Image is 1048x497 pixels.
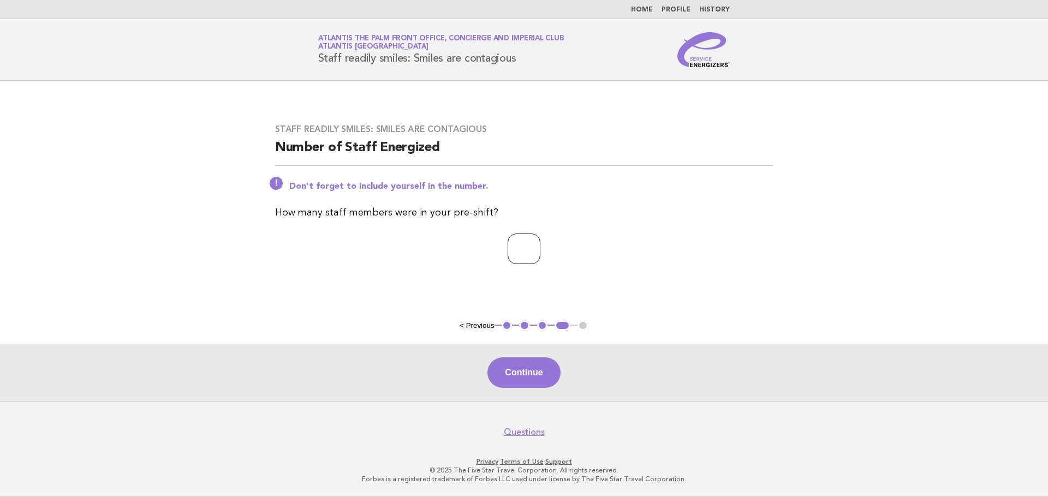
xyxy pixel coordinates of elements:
[502,320,513,331] button: 1
[318,44,428,51] span: Atlantis [GEOGRAPHIC_DATA]
[275,124,773,135] h3: Staff readily smiles: Smiles are contagious
[190,475,858,483] p: Forbes is a registered trademark of Forbes LLC used under license by The Five Star Travel Corpora...
[677,32,730,67] img: Service Energizers
[500,458,544,465] a: Terms of Use
[699,7,730,13] a: History
[487,357,560,388] button: Continue
[275,205,773,220] p: How many staff members were in your pre-shift?
[545,458,572,465] a: Support
[537,320,548,331] button: 3
[477,458,498,465] a: Privacy
[318,35,564,64] h1: Staff readily smiles: Smiles are contagious
[662,7,690,13] a: Profile
[289,181,773,192] p: Don't forget to include yourself in the number.
[318,35,564,50] a: Atlantis The Palm Front Office, Concierge and Imperial ClubAtlantis [GEOGRAPHIC_DATA]
[190,466,858,475] p: © 2025 The Five Star Travel Corporation. All rights reserved.
[631,7,653,13] a: Home
[519,320,530,331] button: 2
[275,139,773,166] h2: Number of Staff Energized
[504,427,545,438] a: Questions
[460,321,494,330] button: < Previous
[555,320,570,331] button: 4
[190,457,858,466] p: · ·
